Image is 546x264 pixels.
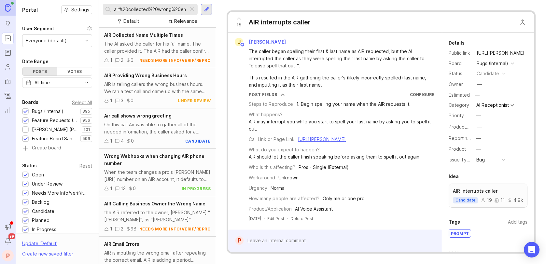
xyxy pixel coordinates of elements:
label: Priority [449,113,464,118]
div: How many people are affected? [249,195,319,202]
div: AIR may interrupt you while you start to spell your last name by asking you to spell it out. [249,118,434,132]
span: AIR Email Errors [104,241,139,247]
div: Steps to Reproduce [249,101,293,108]
div: Only me or one pro [323,195,365,202]
div: This resulted in the AIR gathering the caller's (likely incorrectly spelled) last name, and input... [249,74,429,89]
div: Estimated [449,93,470,97]
div: 1 [110,57,112,64]
button: Post Fields [249,92,285,97]
span: AIR Calling Business Owner the Wrong Name [104,201,205,206]
a: [URL][PERSON_NAME] [475,49,526,57]
a: AIR Calling Business Owner the Wrong Namethe AIR referred to the owner, [PERSON_NAME] "[PERSON_NA... [99,196,216,237]
div: P [235,236,244,245]
p: 101 [84,127,90,132]
a: Wrong Webhooks when changing AIR phone numberWhen the team changes a pro's [PERSON_NAME][URL] num... [99,149,216,196]
button: Notifications [2,235,14,247]
a: AIR Collected Name Multiple TimesThe AI asked the caller for his full name, The caller provided i... [99,28,216,68]
div: prompt [449,229,471,237]
div: Bug [476,156,485,163]
div: Board [449,60,471,67]
span: AIR Providing Wrong Business Hours [104,73,187,78]
div: Add voter [506,250,527,257]
div: Votes [57,67,92,76]
div: AI Receptionist [476,103,509,107]
img: Canny Home [5,4,11,11]
div: Bugs (Internal) [477,60,508,67]
a: Air call shows wrong greetingOn this call Air was able to gather all of the needed information, t... [99,108,216,149]
p: 596 [82,136,90,141]
div: AI Voice Assistant [295,205,333,213]
span: [PERSON_NAME] [249,39,286,45]
div: Details [449,39,465,47]
p: 956 [82,118,90,123]
div: AIR is inputting the wrong email after repeating the correct email. AIR is adding a period betwee... [104,249,211,264]
div: under review [178,98,211,104]
a: AIR interrupts callercandidate19114.9k [449,184,527,208]
div: · [264,216,265,221]
div: — [473,91,482,99]
div: Relevance [174,18,197,25]
div: candidate [185,138,211,144]
div: Open Intercom Messenger [524,242,539,257]
div: The caller began spelling their first & last name as AIR requested, but the AI interrupted the ca... [249,48,429,69]
div: Category [449,102,471,109]
div: Planned [32,217,49,224]
div: Delete Post [290,216,313,221]
div: — [477,123,482,131]
div: candidate [477,70,499,77]
div: P [2,250,14,261]
div: The AI asked the caller for his full name, The caller provided it. The AIR had the caller confirm... [104,40,211,55]
p: candidate [455,198,475,203]
div: Reset [79,164,92,168]
div: Pros - Single (External) [299,164,349,171]
span: 19 [236,21,242,28]
div: · [287,216,288,221]
div: Owner [449,81,471,88]
div: 2 [121,225,123,232]
div: 0 [131,137,134,145]
div: J [235,38,243,46]
div: Call Link or Page Link [249,136,295,143]
div: 1 [110,97,112,104]
a: Create board [22,146,92,151]
a: Autopilot [2,76,14,87]
div: AIR interrupts caller [249,18,311,27]
div: 0 [131,97,133,104]
div: Status [449,70,471,77]
div: Boards [22,98,38,106]
div: When the team changes a pro's [PERSON_NAME][URL] number on an AIR account, it defaults to VR webh... [104,169,211,183]
div: 19 Voters [449,250,470,257]
div: Default [123,18,139,25]
div: — [477,81,482,88]
div: AIR should let the caller finish speaking before asking them to spell it out again. [249,153,421,160]
div: Tags [449,218,460,226]
div: Workaround [249,174,275,181]
div: Public link [449,49,471,57]
div: Update ' Default ' [22,240,57,250]
label: Issue Type [449,157,472,162]
span: AIR Collected Name Multiple Times [104,32,183,38]
div: Idea [449,173,459,180]
div: 1 [110,185,112,192]
div: Everyone (default) [26,37,67,44]
div: 98 [131,225,136,232]
button: Settings [61,5,92,14]
div: AIR is telling callers the wrong business hours. We ran a test call and came up with the same iss... [104,81,211,95]
div: — [476,146,481,153]
svg: toggle icon [81,80,92,85]
div: Urgency [249,185,267,192]
div: Product/Application [249,205,292,213]
div: 3 [121,97,123,104]
div: Who is this affecting? [249,164,295,171]
div: 11 [495,198,505,202]
div: needs more info/verif/repro [139,226,211,232]
div: [PERSON_NAME] (Public) [32,126,78,133]
div: 0 [131,57,133,64]
input: Search... [114,6,186,13]
div: Status [22,162,37,170]
label: Product [449,146,466,152]
div: 13 [121,185,126,192]
p: AIR interrupts caller [453,188,523,194]
label: Reporting Team [449,135,483,141]
a: J[PERSON_NAME] [231,38,291,46]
